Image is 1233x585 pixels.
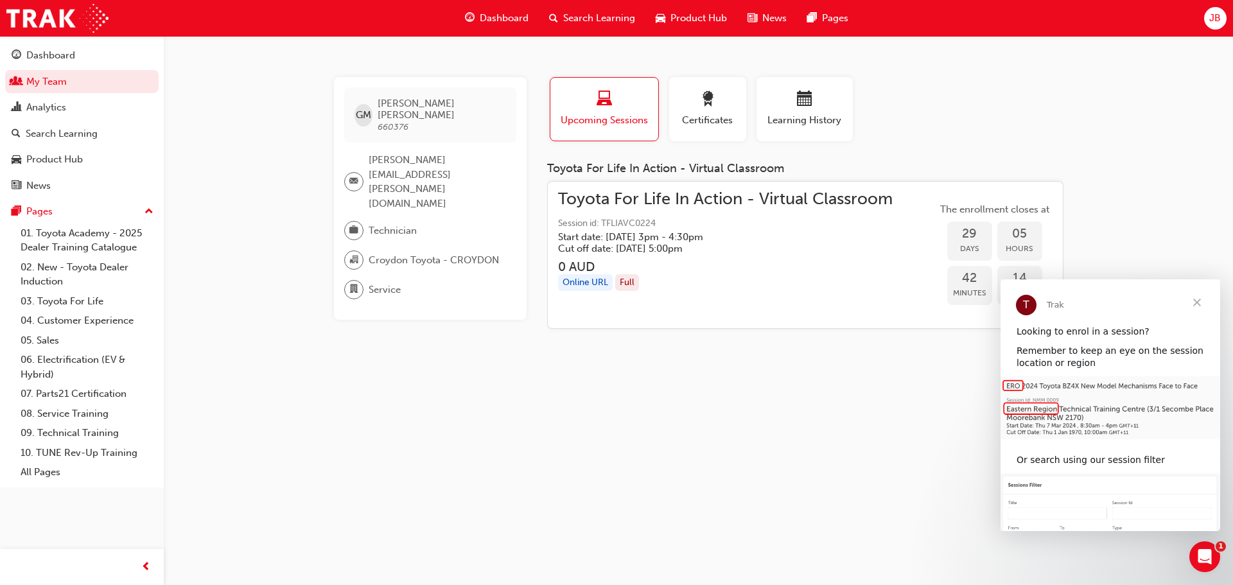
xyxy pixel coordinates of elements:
button: Certificates [669,77,746,141]
span: Croydon Toyota - CROYDON [369,253,499,268]
span: 05 [997,227,1042,241]
span: Learning History [766,113,843,128]
span: briefcase-icon [349,222,358,239]
a: 07. Parts21 Certification [15,384,159,404]
div: Pages [26,204,53,219]
span: pages-icon [12,206,21,218]
span: The enrollment closes at [937,202,1053,217]
span: 660376 [378,121,408,132]
div: Dashboard [26,48,75,63]
a: 05. Sales [15,331,159,351]
span: guage-icon [12,50,21,62]
span: chart-icon [12,102,21,114]
a: Analytics [5,96,159,119]
span: 14 [997,271,1042,286]
div: Analytics [26,100,66,115]
div: Full [615,274,639,292]
h5: Start date: [DATE] 3pm - 4:30pm [558,231,872,243]
a: 09. Technical Training [15,423,159,443]
div: Toyota For Life In Action - Virtual Classroom [547,162,1063,176]
span: up-icon [144,204,153,220]
button: Learning History [756,77,853,141]
span: Service [369,283,401,297]
span: 29 [947,227,992,241]
span: people-icon [12,76,21,88]
a: 03. Toyota For Life [15,292,159,311]
a: search-iconSearch Learning [539,5,645,31]
div: Online URL [558,274,613,292]
span: Seconds [997,286,1042,301]
span: search-icon [12,128,21,140]
span: prev-icon [141,559,151,575]
span: Product Hub [670,11,727,26]
a: 06. Electrification (EV & Hybrid) [15,350,159,384]
span: Session id: TFLIAVC0224 [558,216,893,231]
span: News [762,11,787,26]
span: Days [947,241,992,256]
span: Toyota For Life In Action - Virtual Classroom [558,192,893,207]
span: news-icon [748,10,757,26]
a: 08. Service Training [15,404,159,424]
span: Minutes [947,286,992,301]
span: email-icon [349,173,358,190]
div: Search Learning [26,127,98,141]
span: car-icon [12,154,21,166]
a: News [5,174,159,198]
span: Upcoming Sessions [560,113,649,128]
span: laptop-icon [597,91,612,109]
a: 10. TUNE Rev-Up Training [15,443,159,463]
span: department-icon [349,281,358,298]
span: Certificates [679,113,737,128]
div: News [26,179,51,193]
h3: 0 AUD [558,259,893,274]
span: 1 [1216,541,1226,552]
span: organisation-icon [349,252,358,268]
span: award-icon [700,91,715,109]
span: guage-icon [465,10,475,26]
span: Search Learning [563,11,635,26]
a: pages-iconPages [797,5,859,31]
a: Product Hub [5,148,159,171]
span: search-icon [549,10,558,26]
a: car-iconProduct Hub [645,5,737,31]
a: 04. Customer Experience [15,311,159,331]
a: 02. New - Toyota Dealer Induction [15,258,159,292]
span: Pages [822,11,848,26]
a: Dashboard [5,44,159,67]
span: 42 [947,271,992,286]
a: 01. Toyota Academy - 2025 Dealer Training Catalogue [15,223,159,258]
a: My Team [5,70,159,94]
iframe: Intercom live chat message [1001,279,1220,531]
iframe: Intercom live chat [1189,541,1220,572]
span: Technician [369,223,417,238]
span: pages-icon [807,10,817,26]
a: news-iconNews [737,5,797,31]
a: Search Learning [5,122,159,146]
div: Product Hub [26,152,83,167]
img: Trak [6,4,109,33]
span: [PERSON_NAME][EMAIL_ADDRESS][PERSON_NAME][DOMAIN_NAME] [369,153,506,211]
span: news-icon [12,180,21,192]
span: car-icon [656,10,665,26]
button: DashboardMy TeamAnalyticsSearch LearningProduct HubNews [5,41,159,200]
span: Dashboard [480,11,529,26]
span: [PERSON_NAME] [PERSON_NAME] [378,98,505,121]
button: JB [1204,7,1227,30]
button: Pages [5,200,159,223]
h5: Cut off date: [DATE] 5:00pm [558,243,872,254]
span: JB [1209,11,1221,26]
span: GM [356,108,371,123]
a: guage-iconDashboard [455,5,539,31]
span: Hours [997,241,1042,256]
button: Upcoming Sessions [550,77,659,141]
span: calendar-icon [797,91,812,109]
a: All Pages [15,462,159,482]
a: Toyota For Life In Action - Virtual ClassroomSession id: TFLIAVC0224Start date: [DATE] 3pm - 4:30... [558,192,1053,319]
